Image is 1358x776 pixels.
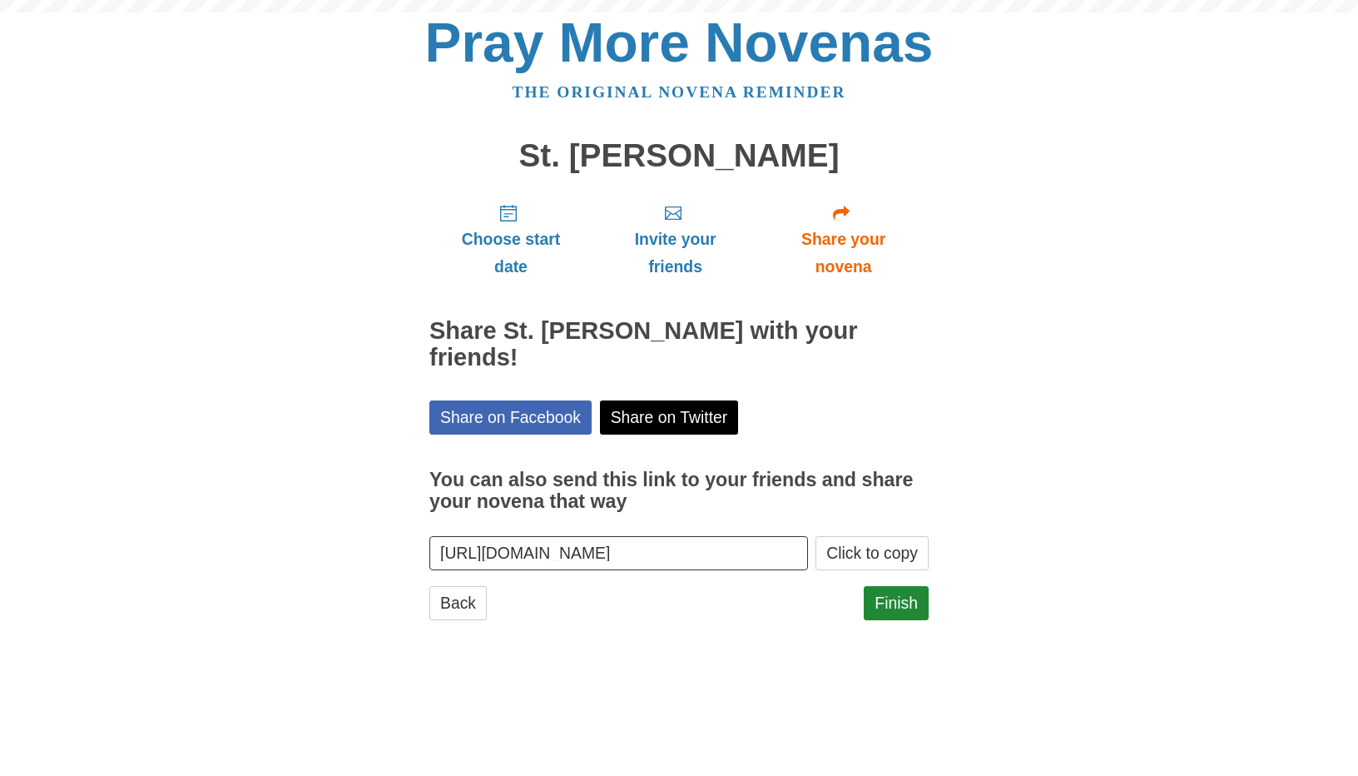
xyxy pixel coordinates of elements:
a: Pray More Novenas [425,12,934,73]
a: The original novena reminder [513,83,846,101]
button: Click to copy [815,536,929,570]
h2: Share St. [PERSON_NAME] with your friends! [429,318,929,371]
span: Invite your friends [609,226,741,281]
span: Choose start date [446,226,576,281]
a: Choose start date [429,190,592,289]
a: Back [429,586,487,620]
a: Share on Facebook [429,400,592,435]
a: Share your novena [758,190,929,289]
h3: You can also send this link to your friends and share your novena that way [429,470,929,512]
a: Share on Twitter [600,400,739,435]
span: Share your novena [775,226,912,281]
a: Invite your friends [592,190,758,289]
h1: St. [PERSON_NAME] [429,138,929,174]
a: Finish [864,586,929,620]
